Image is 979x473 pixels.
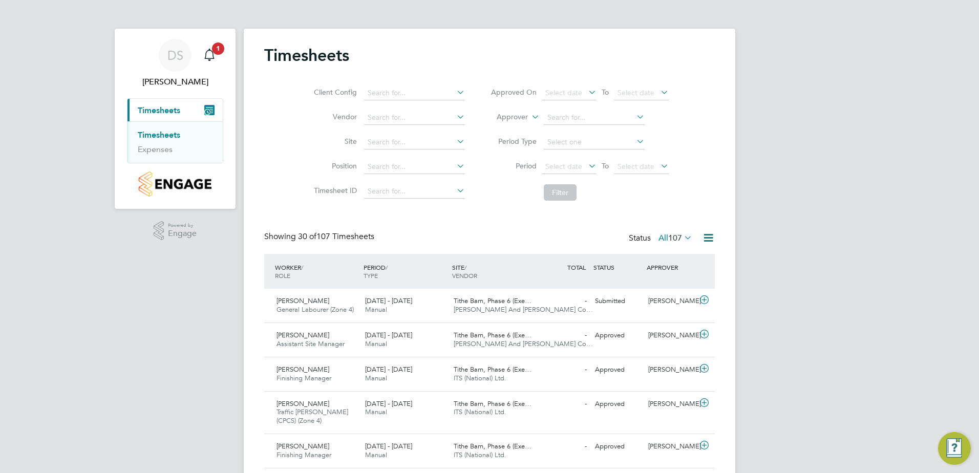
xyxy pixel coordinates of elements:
div: WORKER [272,258,361,285]
a: Expenses [138,144,173,154]
span: [DATE] - [DATE] [365,399,412,408]
a: Timesheets [138,130,180,140]
div: Approved [591,327,644,344]
span: General Labourer (Zone 4) [276,305,354,314]
span: Powered by [168,221,197,230]
span: [PERSON_NAME] [276,399,329,408]
span: Tithe Barn, Phase 6 (Exe… [454,399,531,408]
span: ITS (National) Ltd. [454,450,506,459]
span: [DATE] - [DATE] [365,331,412,339]
span: Finishing Manager [276,450,331,459]
span: Select date [545,162,582,171]
span: [DATE] - [DATE] [365,365,412,374]
span: Tithe Barn, Phase 6 (Exe… [454,442,531,450]
span: Select date [545,88,582,97]
span: 1 [212,42,224,55]
input: Search for... [544,111,645,125]
span: [DATE] - [DATE] [365,296,412,305]
div: - [538,293,591,310]
div: [PERSON_NAME] [644,361,697,378]
span: [PERSON_NAME] [276,365,329,374]
label: Approver [482,112,528,122]
span: ITS (National) Ltd. [454,374,506,382]
span: Manual [365,305,387,314]
label: All [658,233,692,243]
span: Manual [365,450,387,459]
input: Search for... [364,160,465,174]
div: [PERSON_NAME] [644,396,697,413]
div: - [538,361,591,378]
div: Status [629,231,694,246]
span: 107 [668,233,682,243]
img: countryside-properties-logo-retina.png [139,171,211,197]
span: To [599,159,612,173]
a: Powered byEngage [154,221,197,241]
div: - [538,327,591,344]
span: / [386,263,388,271]
span: [PERSON_NAME] [276,296,329,305]
span: Manual [365,374,387,382]
div: Approved [591,438,644,455]
a: 1 [199,39,220,72]
span: [PERSON_NAME] And [PERSON_NAME] Co… [454,305,593,314]
div: Showing [264,231,376,242]
div: Approved [591,361,644,378]
span: Manual [365,339,387,348]
label: Period [491,161,537,170]
input: Select one [544,135,645,149]
span: Traffic [PERSON_NAME] (CPCS) (Zone 4) [276,407,348,425]
span: VENDOR [452,271,477,279]
span: [DATE] - [DATE] [365,442,412,450]
a: Go to home page [127,171,223,197]
span: Timesheets [138,105,180,115]
div: Submitted [591,293,644,310]
span: ROLE [275,271,290,279]
button: Timesheets [127,99,223,121]
input: Search for... [364,86,465,100]
span: Finishing Manager [276,374,331,382]
div: Timesheets [127,121,223,163]
span: TOTAL [567,263,586,271]
div: [PERSON_NAME] [644,438,697,455]
span: Tithe Barn, Phase 6 (Exe… [454,365,531,374]
span: Select date [618,162,654,171]
div: SITE [450,258,538,285]
label: Position [311,161,357,170]
label: Timesheet ID [311,186,357,195]
button: Engage Resource Center [938,432,971,465]
div: [PERSON_NAME] [644,293,697,310]
div: PERIOD [361,258,450,285]
label: Period Type [491,137,537,146]
div: Approved [591,396,644,413]
span: Tithe Barn, Phase 6 (Exe… [454,296,531,305]
input: Search for... [364,135,465,149]
input: Search for... [364,184,465,199]
span: DS [167,49,183,62]
button: Filter [544,184,577,201]
span: Select date [618,88,654,97]
span: [PERSON_NAME] [276,442,329,450]
input: Search for... [364,111,465,125]
h2: Timesheets [264,45,349,66]
span: / [301,263,303,271]
span: ITS (National) Ltd. [454,407,506,416]
span: 107 Timesheets [298,231,374,242]
div: APPROVER [644,258,697,276]
span: [PERSON_NAME] And [PERSON_NAME] Co… [454,339,593,348]
div: - [538,438,591,455]
span: Dave Smith [127,76,223,88]
span: Assistant Site Manager [276,339,345,348]
span: Tithe Barn, Phase 6 (Exe… [454,331,531,339]
span: / [464,263,466,271]
span: [PERSON_NAME] [276,331,329,339]
nav: Main navigation [115,29,236,209]
div: [PERSON_NAME] [644,327,697,344]
span: Manual [365,407,387,416]
span: Engage [168,229,197,238]
label: Approved On [491,88,537,97]
span: TYPE [364,271,378,279]
div: - [538,396,591,413]
label: Vendor [311,112,357,121]
span: 30 of [298,231,316,242]
label: Site [311,137,357,146]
